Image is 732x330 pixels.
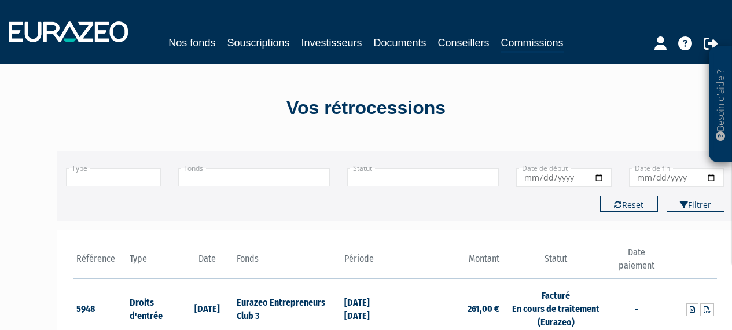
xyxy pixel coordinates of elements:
[181,246,234,279] th: Date
[714,53,727,157] p: Besoin d'aide ?
[502,246,609,279] th: Statut
[374,35,426,51] a: Documents
[609,246,663,279] th: Date paiement
[234,246,341,279] th: Fonds
[301,35,362,51] a: Investisseurs
[36,95,696,122] div: Vos rétrocessions
[73,246,127,279] th: Référence
[127,246,181,279] th: Type
[9,21,128,42] img: 1732889491-logotype_eurazeo_blanc_rvb.png
[341,246,395,279] th: Période
[168,35,215,51] a: Nos fonds
[600,196,658,212] button: Reset
[501,35,564,53] a: Commissions
[395,246,502,279] th: Montant
[227,35,289,51] a: Souscriptions
[667,196,724,212] button: Filtrer
[438,35,490,51] a: Conseillers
